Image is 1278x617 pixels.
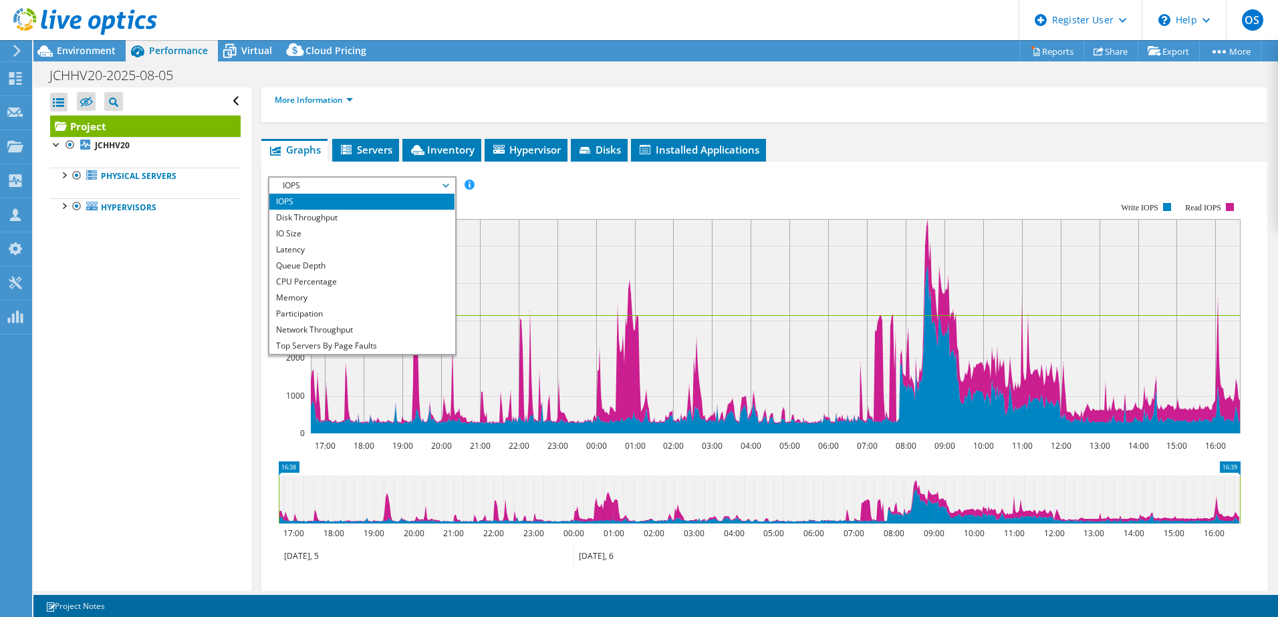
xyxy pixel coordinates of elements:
[547,440,567,451] text: 23:00
[300,427,305,439] text: 0
[1043,528,1064,539] text: 12:00
[483,528,503,539] text: 22:00
[523,528,543,539] text: 23:00
[323,528,344,539] text: 18:00
[1121,203,1158,212] text: Write IOPS
[269,306,455,322] li: Participation
[409,143,475,156] span: Inventory
[50,198,241,216] a: Hypervisors
[934,440,954,451] text: 09:00
[1083,41,1138,61] a: Share
[149,44,208,57] span: Performance
[353,440,374,451] text: 18:00
[1185,203,1221,212] text: Read IOPS
[57,44,116,57] span: Environment
[973,440,993,451] text: 10:00
[1128,440,1148,451] text: 14:00
[856,440,877,451] text: 07:00
[403,528,424,539] text: 20:00
[1083,528,1104,539] text: 13:00
[339,143,392,156] span: Servers
[1158,14,1170,26] svg: \n
[1166,440,1186,451] text: 15:00
[843,528,864,539] text: 07:00
[305,44,366,57] span: Cloud Pricing
[895,440,916,451] text: 08:00
[269,242,455,258] li: Latency
[95,140,130,151] b: JCHHV20
[269,210,455,226] li: Disk Throughput
[683,528,704,539] text: 03:00
[269,226,455,242] li: IO Size
[883,528,904,539] text: 08:00
[1123,528,1144,539] text: 14:00
[586,440,606,451] text: 00:00
[1203,528,1224,539] text: 16:00
[286,352,305,363] text: 2000
[563,528,584,539] text: 00:00
[1050,440,1071,451] text: 12:00
[314,440,335,451] text: 17:00
[442,528,463,539] text: 21:00
[269,194,455,210] li: IOPS
[276,178,448,194] span: IOPS
[662,440,683,451] text: 02:00
[578,143,621,156] span: Disks
[269,274,455,290] li: CPU Percentage
[603,528,624,539] text: 01:00
[36,598,114,614] a: Project Notes
[817,440,838,451] text: 06:00
[268,143,321,156] span: Graphs
[241,44,272,57] span: Virtual
[624,440,645,451] text: 01:00
[1138,41,1200,61] a: Export
[508,440,529,451] text: 22:00
[269,338,455,354] li: Top Servers By Page Faults
[1163,528,1184,539] text: 15:00
[1020,41,1084,61] a: Reports
[50,116,241,137] a: Project
[286,390,305,401] text: 1000
[923,528,944,539] text: 09:00
[392,440,412,451] text: 19:00
[275,94,353,106] a: More Information
[430,440,451,451] text: 20:00
[763,528,783,539] text: 05:00
[1011,440,1032,451] text: 11:00
[43,68,194,83] h1: JCHHV20-2025-08-05
[469,440,490,451] text: 21:00
[643,528,664,539] text: 02:00
[1204,440,1225,451] text: 16:00
[701,440,722,451] text: 03:00
[283,528,303,539] text: 17:00
[50,137,241,154] a: JCHHV20
[779,440,799,451] text: 05:00
[491,143,561,156] span: Hypervisor
[740,440,761,451] text: 04:00
[963,528,984,539] text: 10:00
[50,168,241,185] a: Physical Servers
[638,143,759,156] span: Installed Applications
[803,528,823,539] text: 06:00
[1089,440,1110,451] text: 13:00
[269,290,455,306] li: Memory
[269,258,455,274] li: Queue Depth
[1003,528,1024,539] text: 11:00
[363,528,384,539] text: 19:00
[723,528,744,539] text: 04:00
[1199,41,1261,61] a: More
[269,322,455,338] li: Network Throughput
[1242,9,1263,31] span: OS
